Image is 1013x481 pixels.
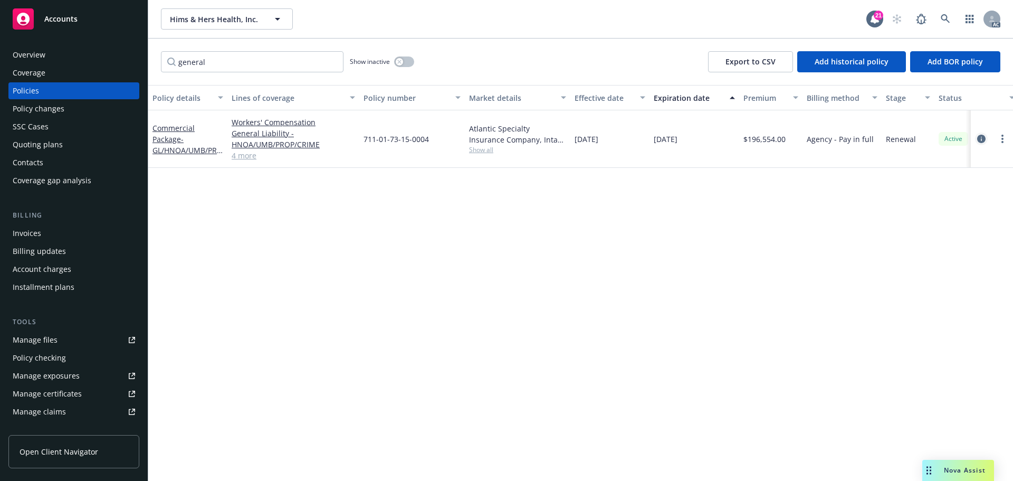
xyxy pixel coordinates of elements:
[364,134,429,145] span: 711-01-73-15-0004
[8,261,139,278] a: Account charges
[815,56,888,67] span: Add historical policy
[8,46,139,63] a: Overview
[8,243,139,260] a: Billing updates
[13,243,66,260] div: Billing updates
[20,446,98,457] span: Open Client Navigator
[469,145,566,154] span: Show all
[469,92,555,103] div: Market details
[232,92,343,103] div: Lines of coverage
[8,225,139,242] a: Invoices
[959,8,980,30] a: Switch app
[886,8,907,30] a: Start snowing
[152,123,223,166] a: Commercial Package
[743,92,787,103] div: Premium
[13,421,62,438] div: Manage BORs
[928,56,983,67] span: Add BOR policy
[911,8,932,30] a: Report a Bug
[8,332,139,348] a: Manage files
[807,134,874,145] span: Agency - Pay in full
[8,4,139,34] a: Accounts
[13,367,80,384] div: Manage exposures
[13,154,43,171] div: Contacts
[8,421,139,438] a: Manage BORs
[8,154,139,171] a: Contacts
[13,82,39,99] div: Policies
[13,350,66,366] div: Policy checking
[8,64,139,81] a: Coverage
[8,136,139,153] a: Quoting plans
[359,85,465,110] button: Policy number
[922,460,935,481] div: Drag to move
[13,261,71,278] div: Account charges
[161,51,343,72] input: Filter by keyword...
[13,403,66,420] div: Manage claims
[13,225,41,242] div: Invoices
[13,46,45,63] div: Overview
[943,134,964,144] span: Active
[874,11,883,20] div: 21
[649,85,739,110] button: Expiration date
[13,172,91,189] div: Coverage gap analysis
[797,51,906,72] button: Add historical policy
[161,8,293,30] button: Hims & Hers Health, Inc.
[575,92,634,103] div: Effective date
[886,134,916,145] span: Renewal
[8,385,139,402] a: Manage certificates
[654,92,723,103] div: Expiration date
[725,56,776,67] span: Export to CSV
[882,85,934,110] button: Stage
[654,134,677,145] span: [DATE]
[886,92,919,103] div: Stage
[807,92,866,103] div: Billing method
[13,118,49,135] div: SSC Cases
[975,133,988,145] a: circleInformation
[743,134,786,145] span: $196,554.00
[232,128,355,150] a: General Liability - HNOA/UMB/PROP/CRIME
[922,460,994,481] button: Nova Assist
[148,85,227,110] button: Policy details
[13,385,82,402] div: Manage certificates
[8,350,139,366] a: Policy checking
[13,332,58,348] div: Manage files
[935,8,956,30] a: Search
[802,85,882,110] button: Billing method
[13,279,74,296] div: Installment plans
[152,92,212,103] div: Policy details
[8,403,139,420] a: Manage claims
[469,123,566,145] div: Atlantic Specialty Insurance Company, Intact Insurance
[739,85,802,110] button: Premium
[170,14,261,25] span: Hims & Hers Health, Inc.
[465,85,570,110] button: Market details
[8,367,139,384] a: Manage exposures
[13,100,64,117] div: Policy changes
[364,92,449,103] div: Policy number
[944,466,986,475] span: Nova Assist
[570,85,649,110] button: Effective date
[708,51,793,72] button: Export to CSV
[8,100,139,117] a: Policy changes
[227,85,359,110] button: Lines of coverage
[44,15,78,23] span: Accounts
[232,117,355,128] a: Workers' Compensation
[232,150,355,161] a: 4 more
[8,317,139,327] div: Tools
[575,134,598,145] span: [DATE]
[8,279,139,296] a: Installment plans
[996,133,1009,145] a: more
[8,172,139,189] a: Coverage gap analysis
[13,64,45,81] div: Coverage
[8,118,139,135] a: SSC Cases
[8,210,139,221] div: Billing
[8,82,139,99] a: Policies
[350,57,390,66] span: Show inactive
[939,92,1003,103] div: Status
[13,136,63,153] div: Quoting plans
[152,134,223,166] span: - GL/HNOA/UMB/PROP/Crime
[910,51,1000,72] button: Add BOR policy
